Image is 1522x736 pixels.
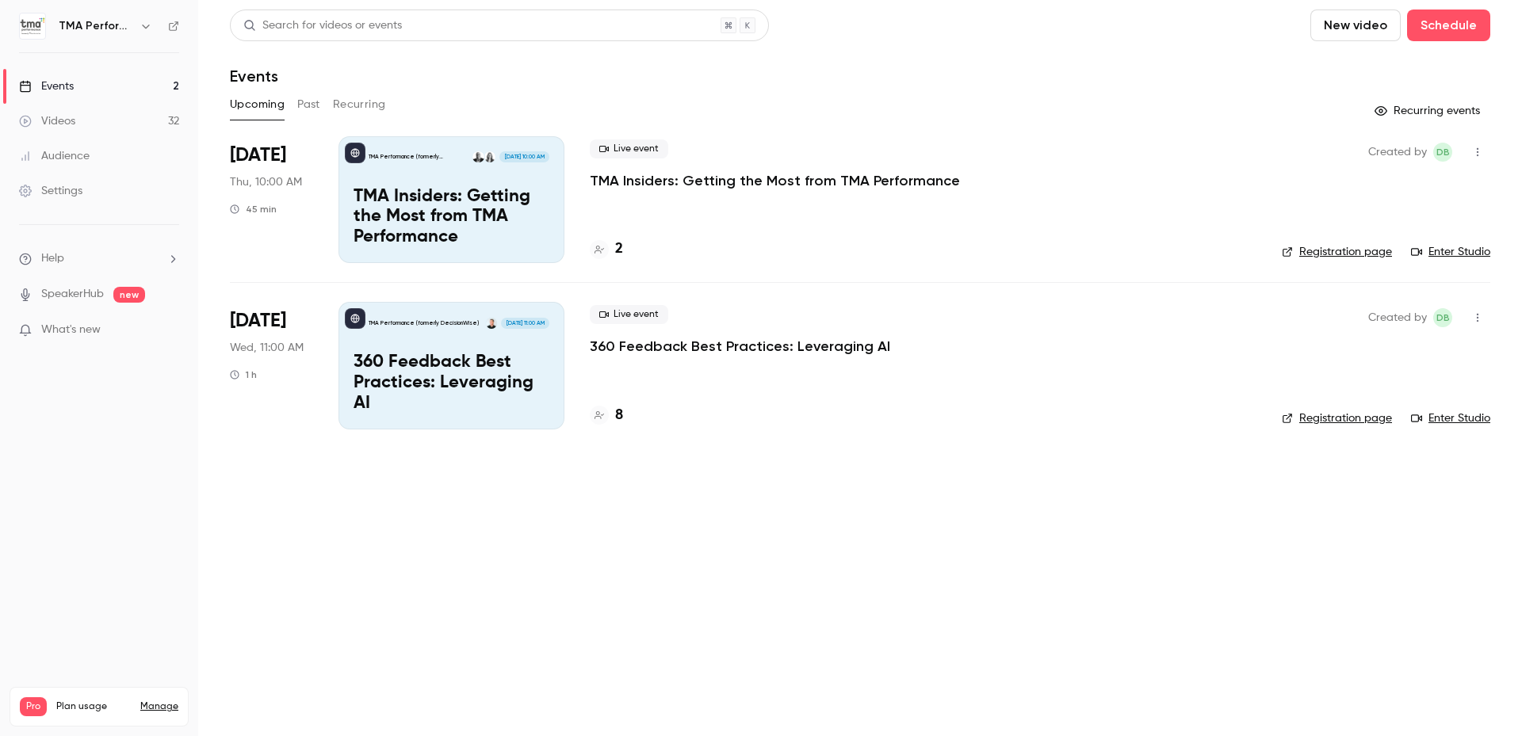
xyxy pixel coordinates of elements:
[20,697,47,716] span: Pro
[1411,244,1490,260] a: Enter Studio
[1433,143,1452,162] span: Devin Black
[41,286,104,303] a: SpeakerHub
[590,171,960,190] a: TMA Insiders: Getting the Most from TMA Performance
[1368,308,1427,327] span: Created by
[590,238,623,260] a: 2
[297,92,320,117] button: Past
[369,319,479,327] p: TMA Performance (formerly DecisionWise)
[1367,98,1490,124] button: Recurring events
[19,148,90,164] div: Audience
[1407,10,1490,41] button: Schedule
[19,113,75,129] div: Videos
[333,92,386,117] button: Recurring
[472,151,484,162] img: Skylar de Jong
[484,151,495,162] img: Kaley Carver
[19,78,74,94] div: Events
[20,13,45,39] img: TMA Performance (formerly DecisionWise)
[590,337,890,356] a: 360 Feedback Best Practices: Leveraging AI
[590,139,668,158] span: Live event
[499,151,549,162] span: [DATE] 10:00 AM
[113,287,145,303] span: new
[230,67,278,86] h1: Events
[140,700,178,713] a: Manage
[230,136,313,263] div: Sep 18 Thu, 10:00 AM (America/Denver)
[230,308,286,334] span: [DATE]
[230,203,277,215] div: 45 min
[56,700,131,713] span: Plan usage
[1282,244,1392,260] a: Registration page
[1411,410,1490,426] a: Enter Studio
[243,17,402,34] div: Search for videos or events
[1433,308,1452,327] span: Devin Black
[230,174,302,190] span: Thu, 10:00 AM
[230,92,285,117] button: Upcoming
[1436,308,1450,327] span: DB
[19,183,82,199] div: Settings
[615,405,623,426] h4: 8
[354,187,549,248] p: TMA Insiders: Getting the Most from TMA Performance
[615,238,623,260] h4: 2
[354,353,549,414] p: 360 Feedback Best Practices: Leveraging AI
[590,405,623,426] a: 8
[1282,410,1392,426] a: Registration page
[338,302,564,429] a: 360 Feedback Best Practices: Leveraging AITMA Performance (formerly DecisionWise)Charles Rogel[DA...
[1368,143,1427,162] span: Created by
[501,318,549,329] span: [DATE] 11:00 AM
[230,302,313,429] div: Sep 24 Wed, 11:00 AM (America/Denver)
[1436,143,1450,162] span: DB
[59,18,133,34] h6: TMA Performance (formerly DecisionWise)
[590,305,668,324] span: Live event
[1310,10,1401,41] button: New video
[230,368,257,381] div: 1 h
[338,136,564,263] a: TMA Insiders: Getting the Most from TMA PerformanceTMA Performance (formerly DecisionWise)Kaley C...
[41,250,64,267] span: Help
[230,143,286,168] span: [DATE]
[41,322,101,338] span: What's new
[19,250,179,267] li: help-dropdown-opener
[369,153,472,161] p: TMA Performance (formerly DecisionWise)
[486,318,497,329] img: Charles Rogel
[230,340,304,356] span: Wed, 11:00 AM
[160,323,179,337] iframe: Noticeable Trigger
